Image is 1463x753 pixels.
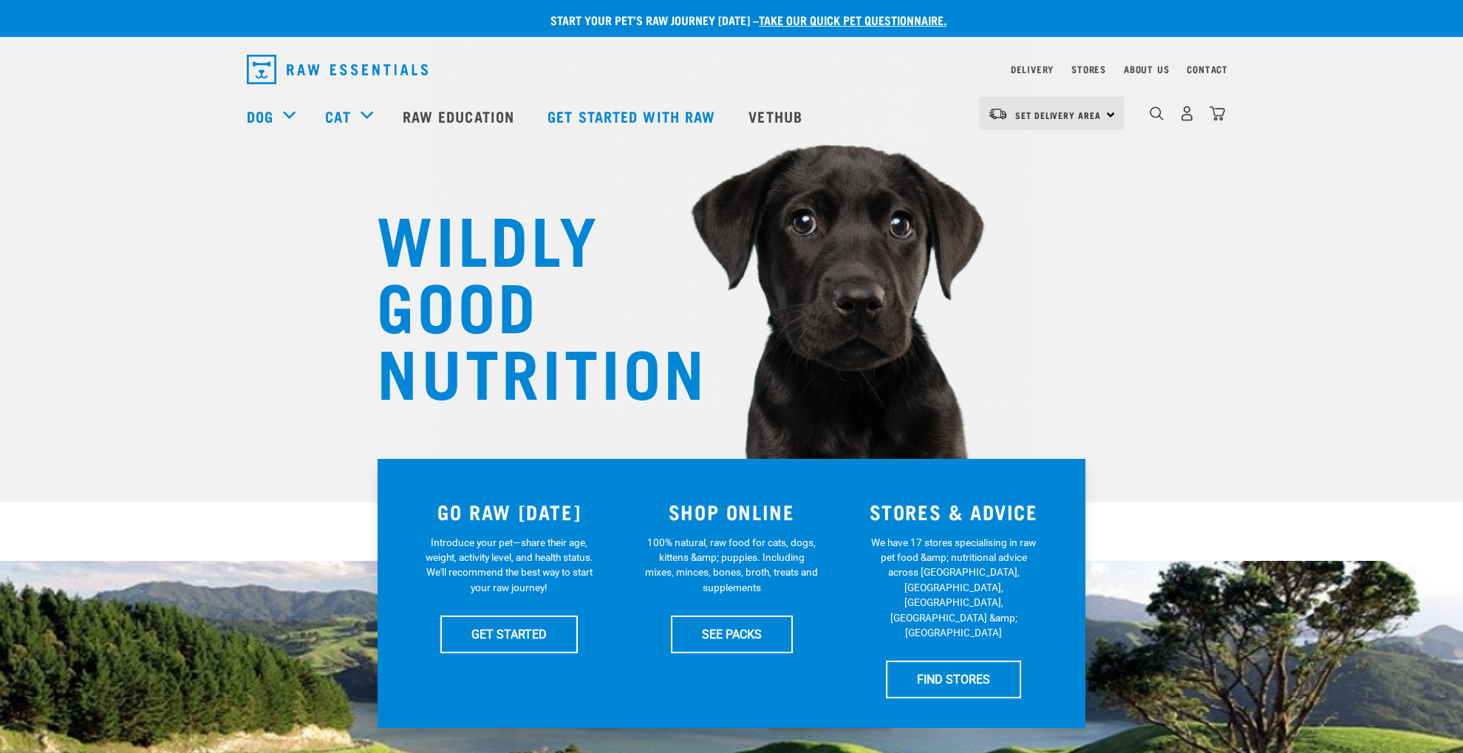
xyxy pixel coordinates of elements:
a: FIND STORES [886,661,1021,698]
img: home-icon@2x.png [1210,106,1225,121]
nav: dropdown navigation [235,49,1228,90]
a: GET STARTED [440,616,578,653]
h3: STORES & ADVICE [851,500,1056,523]
img: home-icon-1@2x.png [1150,106,1164,120]
h3: GO RAW [DATE] [407,500,612,523]
img: van-moving.png [988,107,1008,120]
p: Introduce your pet—share their age, weight, activity level, and health status. We'll recommend th... [423,535,596,596]
a: take our quick pet questionnaire. [759,16,947,23]
a: Delivery [1011,67,1054,72]
span: Set Delivery Area [1015,112,1101,117]
a: Raw Education [388,86,533,146]
a: Dog [247,105,273,127]
p: 100% natural, raw food for cats, dogs, kittens &amp; puppies. Including mixes, minces, bones, bro... [645,535,819,596]
a: Contact [1187,67,1228,72]
a: About Us [1124,67,1169,72]
p: We have 17 stores specialising in raw pet food &amp; nutritional advice across [GEOGRAPHIC_DATA],... [867,535,1040,641]
img: Raw Essentials Logo [247,55,428,84]
a: Vethub [734,86,821,146]
h3: SHOP ONLINE [630,500,834,523]
a: Get started with Raw [533,86,734,146]
a: Cat [325,105,350,127]
a: SEE PACKS [671,616,793,653]
h1: WILDLY GOOD NUTRITION [377,203,672,403]
img: user.png [1179,106,1195,121]
a: Stores [1071,67,1106,72]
